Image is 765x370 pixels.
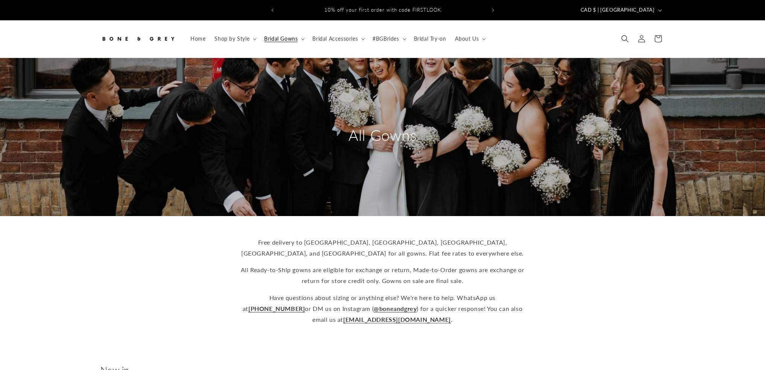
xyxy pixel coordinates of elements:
h2: All Gowns [311,125,454,145]
a: Bridal Try-on [409,31,451,47]
summary: Bridal Gowns [260,31,308,47]
summary: Bridal Accessories [308,31,368,47]
span: Bridal Gowns [264,35,298,42]
summary: Search [617,30,633,47]
a: [EMAIL_ADDRESS][DOMAIN_NAME] [343,316,451,323]
p: Free delivery to [GEOGRAPHIC_DATA], [GEOGRAPHIC_DATA], [GEOGRAPHIC_DATA], [GEOGRAPHIC_DATA], and ... [236,237,529,259]
span: Shop by Style [214,35,249,42]
span: Bridal Accessories [312,35,358,42]
button: Previous announcement [264,3,281,17]
button: Next announcement [485,3,501,17]
span: About Us [455,35,479,42]
span: Bridal Try-on [414,35,446,42]
p: All Ready-to-Ship gowns are eligible for exchange or return, Made-to-Order gowns are exchange or ... [236,265,529,286]
summary: #BGBrides [368,31,409,47]
a: Home [186,31,210,47]
summary: Shop by Style [210,31,260,47]
button: CAD $ | [GEOGRAPHIC_DATA] [576,3,665,17]
span: Home [190,35,205,42]
summary: About Us [450,31,489,47]
span: #BGBrides [373,35,399,42]
p: Have questions about sizing or anything else? We're here to help. WhatsApp us at or DM us on Inst... [236,292,529,325]
img: Bone and Grey Bridal [100,30,176,47]
a: Bone and Grey Bridal [97,28,178,50]
span: CAD $ | [GEOGRAPHIC_DATA] [581,6,655,14]
a: [PHONE_NUMBER] [248,305,305,312]
a: @boneandgrey [374,305,417,312]
span: 10% off your first order with code FIRSTLOOK [324,7,441,13]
